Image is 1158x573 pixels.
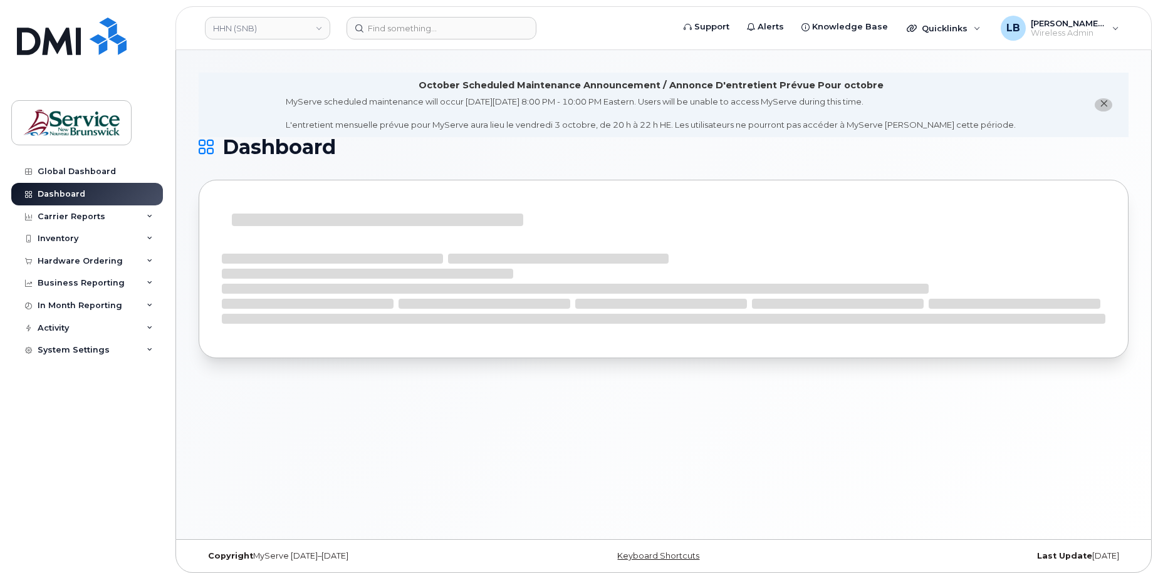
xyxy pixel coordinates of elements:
[199,551,509,561] div: MyServe [DATE]–[DATE]
[222,138,336,157] span: Dashboard
[1095,98,1112,111] button: close notification
[208,551,253,560] strong: Copyright
[286,96,1016,131] div: MyServe scheduled maintenance will occur [DATE][DATE] 8:00 PM - 10:00 PM Eastern. Users will be u...
[1037,551,1092,560] strong: Last Update
[818,551,1129,561] div: [DATE]
[419,79,884,92] div: October Scheduled Maintenance Announcement / Annonce D'entretient Prévue Pour octobre
[617,551,699,560] a: Keyboard Shortcuts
